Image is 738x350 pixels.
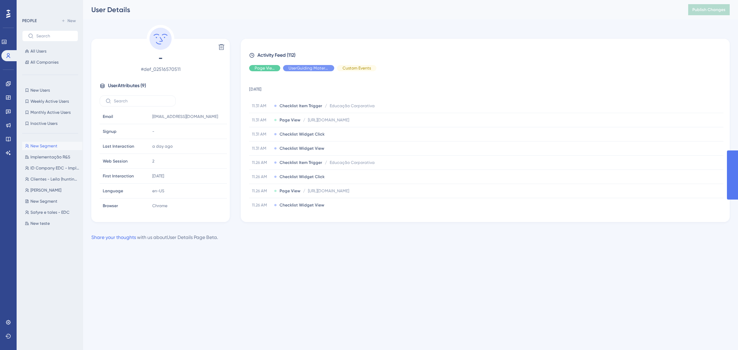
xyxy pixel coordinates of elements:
[30,87,50,93] span: New Users
[91,234,136,240] a: Share your thoughts
[114,99,170,103] input: Search
[22,142,82,150] button: New Segment
[303,188,305,194] span: /
[22,86,78,94] button: New Users
[152,129,154,134] span: -
[692,7,726,12] span: Publish Changes
[688,4,730,15] button: Publish Changes
[22,153,82,161] button: Implementação R&S
[30,199,57,204] span: New Segment
[30,165,80,171] span: ID Company EDC - Implementação
[59,17,78,25] button: New
[103,114,113,119] span: Email
[30,99,69,104] span: Weekly Active Users
[280,202,324,208] span: Checklist Widget View
[255,65,275,71] span: Page View
[30,48,46,54] span: All Users
[103,129,117,134] span: Signup
[289,65,329,71] span: UserGuiding Material
[152,114,218,119] span: [EMAIL_ADDRESS][DOMAIN_NAME]
[103,203,118,209] span: Browser
[252,117,271,123] span: 11.31 AM
[280,188,300,194] span: Page View
[22,119,78,128] button: Inactive Users
[709,323,730,343] iframe: UserGuiding AI Assistant Launcher
[280,160,322,165] span: Checklist Item Trigger
[30,143,57,149] span: New Segment
[280,103,322,109] span: Checklist Item Trigger
[30,59,58,65] span: All Companies
[152,174,164,178] time: [DATE]
[325,160,327,165] span: /
[303,117,305,123] span: /
[152,203,167,209] span: Chrome
[252,202,271,208] span: 11.26 AM
[30,210,70,215] span: Safyre e tales - EDC
[152,144,173,149] time: a day ago
[22,208,82,217] button: Safyre e tales - EDC
[22,197,82,205] button: New Segment
[22,186,82,194] button: [PERSON_NAME]
[308,188,349,194] span: [URL][DOMAIN_NAME]
[30,121,57,126] span: Inactive Users
[257,51,295,59] span: Activity Feed (112)
[22,219,82,228] button: New teste
[330,160,375,165] span: Educação Corporativa
[108,82,146,90] span: User Attributes ( 9 )
[22,108,78,117] button: Monthly Active Users
[30,154,70,160] span: Implementação R&S
[22,175,82,183] button: Clientes - Leila (hunting e selo)
[22,58,78,66] button: All Companies
[249,77,723,99] td: [DATE]
[103,158,128,164] span: Web Session
[152,158,154,164] span: 2
[30,176,80,182] span: Clientes - Leila (hunting e selo)
[280,174,325,179] span: Checklist Widget Click
[91,5,671,15] div: User Details
[91,233,218,241] div: with us about User Details Page Beta .
[252,160,271,165] span: 11.26 AM
[343,65,371,71] span: Custom Events
[280,131,325,137] span: Checklist Widget Click
[100,65,221,73] span: # def_02516570511
[252,103,271,109] span: 11.31 AM
[36,34,72,38] input: Search
[152,188,164,194] span: en-US
[252,131,271,137] span: 11.31 AM
[67,18,76,24] span: New
[22,18,37,24] div: PEOPLE
[30,187,61,193] span: [PERSON_NAME]
[22,164,82,172] button: ID Company EDC - Implementação
[308,117,349,123] span: [URL][DOMAIN_NAME]
[30,221,50,226] span: New teste
[280,117,300,123] span: Page View
[103,144,134,149] span: Last Interaction
[100,53,221,64] span: -
[252,174,271,179] span: 11.26 AM
[330,103,375,109] span: Educação Corporativa
[103,173,134,179] span: First Interaction
[252,188,271,194] span: 11.26 AM
[103,188,123,194] span: Language
[280,146,324,151] span: Checklist Widget View
[252,146,271,151] span: 11.31 AM
[325,103,327,109] span: /
[30,110,71,115] span: Monthly Active Users
[22,47,78,55] button: All Users
[22,97,78,105] button: Weekly Active Users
